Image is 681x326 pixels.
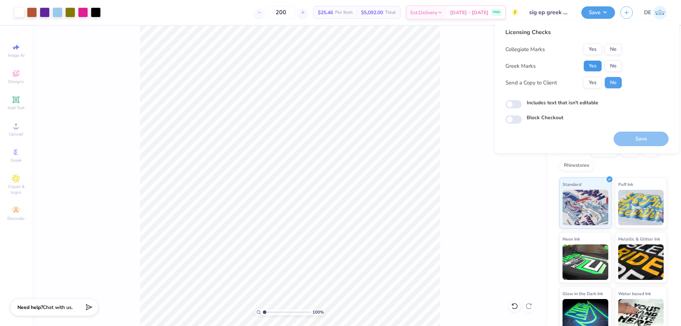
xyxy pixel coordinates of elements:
img: Djian Evardoni [653,6,667,20]
span: DE [644,9,651,17]
span: Image AI [8,53,24,58]
span: Water based Ink [618,290,651,297]
a: DE [644,6,667,20]
button: Yes [583,60,602,72]
div: Greek Marks [505,62,536,70]
button: No [605,77,622,88]
input: Untitled Design [524,5,576,20]
button: Yes [583,44,602,55]
img: Puff Ink [618,190,664,225]
button: Yes [583,77,602,88]
span: $5,092.00 [361,9,383,16]
span: Clipart & logos [4,184,28,195]
div: Collegiate Marks [505,45,545,54]
span: Upload [9,131,23,137]
span: Est. Delivery [410,9,437,16]
span: Total [385,9,396,16]
div: Rhinestones [559,160,594,171]
label: Block Checkout [527,114,563,121]
span: Standard [563,181,581,188]
span: Decorate [7,216,24,221]
span: Metallic & Glitter Ink [618,235,660,243]
img: Neon Ink [563,244,608,280]
strong: Need help? [17,304,43,311]
span: Designs [8,79,24,84]
span: $25.46 [318,9,333,16]
span: FREE [493,10,500,15]
span: Glow in the Dark Ink [563,290,603,297]
input: – – [267,6,295,19]
span: Greek [11,158,22,163]
span: Neon Ink [563,235,580,243]
img: Standard [563,190,608,225]
label: Includes text that isn't editable [527,99,598,106]
div: Send a Copy to Client [505,79,557,87]
span: Per Item [335,9,353,16]
button: Save [581,6,615,19]
span: Puff Ink [618,181,633,188]
img: Metallic & Glitter Ink [618,244,664,280]
span: 100 % [312,309,324,315]
span: Add Text [7,105,24,111]
button: No [605,60,622,72]
span: [DATE] - [DATE] [450,9,488,16]
span: Chat with us. [43,304,73,311]
div: Licensing Checks [505,28,622,37]
button: No [605,44,622,55]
